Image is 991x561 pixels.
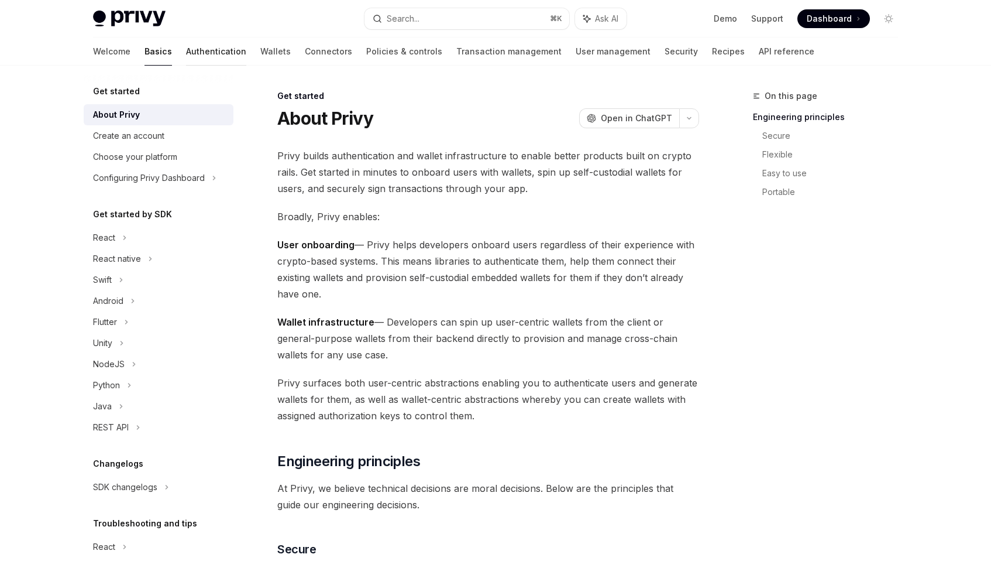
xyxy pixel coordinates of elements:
[93,273,112,287] div: Swift
[186,37,246,66] a: Authentication
[579,108,679,128] button: Open in ChatGPT
[260,37,291,66] a: Wallets
[753,108,907,126] a: Engineering principles
[665,37,698,66] a: Security
[93,315,117,329] div: Flutter
[305,37,352,66] a: Connectors
[576,37,651,66] a: User management
[277,375,699,424] span: Privy surfaces both user-centric abstractions enabling you to authenticate users and generate wal...
[93,294,123,308] div: Android
[364,8,569,29] button: Search...⌘K
[277,316,374,328] strong: Wallet infrastructure
[277,108,373,129] h1: About Privy
[93,108,140,122] div: About Privy
[751,13,783,25] a: Support
[93,399,112,413] div: Java
[93,516,197,531] h5: Troubleshooting and tips
[84,104,233,125] a: About Privy
[762,126,907,145] a: Secure
[797,9,870,28] a: Dashboard
[277,90,699,102] div: Get started
[714,13,737,25] a: Demo
[93,336,112,350] div: Unity
[93,207,172,221] h5: Get started by SDK
[759,37,814,66] a: API reference
[93,231,115,245] div: React
[550,14,562,23] span: ⌘ K
[93,378,120,392] div: Python
[765,89,817,103] span: On this page
[93,11,166,27] img: light logo
[277,480,699,513] span: At Privy, we believe technical decisions are moral decisions. Below are the principles that guide...
[93,37,130,66] a: Welcome
[144,37,172,66] a: Basics
[387,12,419,26] div: Search...
[84,125,233,146] a: Create an account
[456,37,562,66] a: Transaction management
[84,146,233,167] a: Choose your platform
[93,171,205,185] div: Configuring Privy Dashboard
[93,84,140,98] h5: Get started
[93,457,143,471] h5: Changelogs
[277,541,316,557] span: Secure
[277,314,699,363] span: — Developers can spin up user-centric wallets from the client or general-purpose wallets from the...
[366,37,442,66] a: Policies & controls
[93,540,115,554] div: React
[93,420,129,435] div: REST API
[277,148,699,197] span: Privy builds authentication and wallet infrastructure to enable better products built on crypto r...
[601,112,672,124] span: Open in ChatGPT
[277,208,699,225] span: Broadly, Privy enables:
[93,357,125,371] div: NodeJS
[762,164,907,183] a: Easy to use
[93,480,157,494] div: SDK changelogs
[575,8,627,29] button: Ask AI
[277,237,699,302] span: — Privy helps developers onboard users regardless of their experience with crypto-based systems. ...
[93,252,141,266] div: React native
[762,145,907,164] a: Flexible
[807,13,852,25] span: Dashboard
[595,13,618,25] span: Ask AI
[93,129,164,143] div: Create an account
[762,183,907,201] a: Portable
[879,9,898,28] button: Toggle dark mode
[277,452,420,471] span: Engineering principles
[712,37,745,66] a: Recipes
[93,150,177,164] div: Choose your platform
[277,239,355,251] strong: User onboarding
